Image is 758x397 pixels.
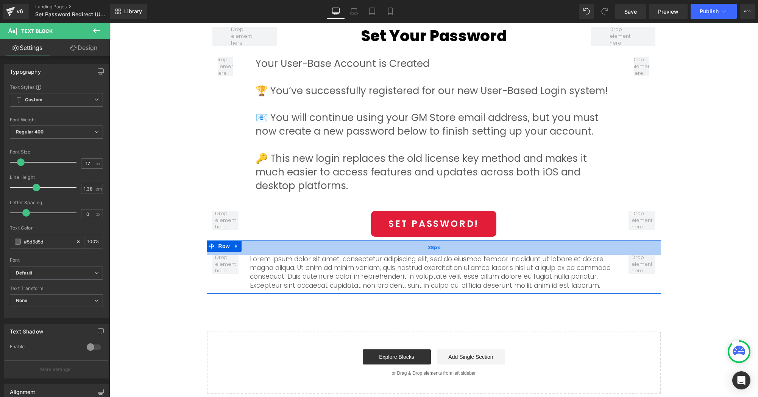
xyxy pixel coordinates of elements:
[122,218,132,229] a: Expand / Collapse
[262,188,387,214] a: Set Password!
[345,4,363,19] a: Laptop
[10,385,36,395] div: Alignment
[16,298,28,303] b: None
[146,88,502,116] p: 📧 You will continue using your GM Store email address, but you must now create a new password bel...
[327,4,345,19] a: Desktop
[124,8,142,15] span: Library
[253,327,321,342] a: Explore Blocks
[179,4,470,22] h1: Set Your Password
[10,84,103,90] div: Text Styles
[35,4,122,10] a: Landing Pages
[597,4,612,19] button: Redo
[649,4,688,19] a: Preview
[109,348,540,353] p: or Drag & Drop elements from left sidebar
[5,360,108,378] button: More settings
[10,64,41,75] div: Typography
[16,270,32,276] i: Default
[107,218,122,229] span: Row
[10,175,103,180] div: Line Height
[146,34,320,48] strong: Your User-Base Account is Created
[381,4,399,19] a: Mobile
[740,4,755,19] button: More
[35,11,108,17] span: Set Password Redirect (User-Base)
[146,62,502,75] p: 🏆 You’ve successfully registered for our new User-Based Login system!
[84,235,103,248] div: %
[279,194,370,208] span: Set Password!
[624,8,637,16] span: Save
[700,8,719,14] span: Publish
[146,129,502,170] p: 🔑 This new login replaces the old license key method and makes it much easier to access features ...
[3,4,29,19] a: v6
[10,200,103,205] div: Letter Spacing
[56,39,111,56] a: Design
[10,344,79,352] div: Enable
[110,4,147,19] a: New Library
[10,286,103,291] div: Text Transform
[318,222,331,228] span: 38px
[658,8,678,16] span: Preview
[579,4,594,19] button: Undo
[10,225,103,231] div: Text Color
[15,6,25,16] div: v6
[10,257,103,263] div: Font
[328,327,396,342] a: Add Single Section
[21,28,53,34] span: Text Block
[95,212,102,217] span: px
[363,4,381,19] a: Tablet
[140,232,508,268] p: Lorem ipsum dolor sit amet, consectetur adipiscing elit, sed do eiusmod tempor incididunt ut labo...
[95,186,102,191] span: em
[732,371,750,389] div: Open Intercom Messenger
[25,97,42,103] b: Custom
[10,117,103,123] div: Font Weight
[24,237,72,246] input: Color
[691,4,737,19] button: Publish
[40,366,70,373] p: More settings
[95,161,102,166] span: px
[10,149,103,155] div: Font Size
[16,129,44,135] b: Regular 400
[10,324,43,335] div: Text Shadow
